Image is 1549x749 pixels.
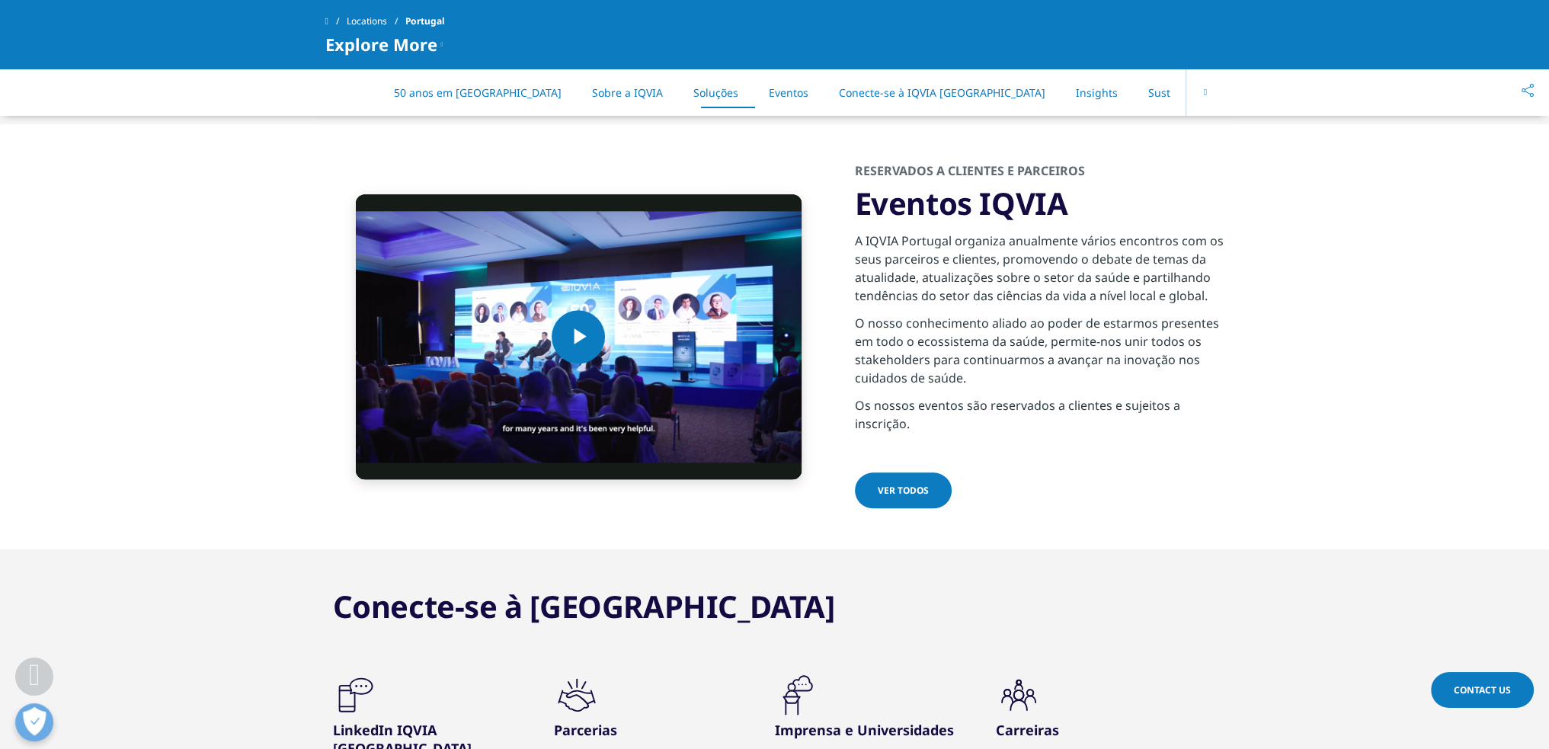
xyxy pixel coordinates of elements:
[592,85,663,100] a: Sobre a IQVIA
[769,85,808,100] a: Eventos
[15,703,53,741] button: Abrir preferências
[1148,85,1307,100] a: Sustentabilidade e Governação
[855,472,952,508] a: VER TODOS
[405,8,445,35] span: Portugal
[1454,683,1511,696] span: Contact Us
[325,35,437,53] span: Explore More
[356,194,802,479] video-js: Video Player
[1431,672,1534,708] a: Contact Us
[333,587,835,626] h3: Conecte-se à [GEOGRAPHIC_DATA]
[855,396,1224,442] p: Os nossos eventos são reservados a clientes e sujeitos a inscrição.
[996,721,1194,739] h3: Carreiras
[1076,85,1118,100] a: Insights
[347,8,405,35] a: Locations
[855,314,1224,396] p: O nosso conhecimento aliado ao poder de estarmos presentes em todo o ecossistema da saúde, permit...
[878,484,929,497] span: VER TODOS
[839,85,1045,100] a: Conecte-se à IQVIA [GEOGRAPHIC_DATA]
[855,232,1224,314] p: A IQVIA Portugal organiza anualmente vários encontros com os seus parceiros e clientes, promovend...
[552,310,605,363] button: Play Video
[855,162,1224,184] h2: Reservados a clientes e parceiros
[855,184,1224,222] h3: Eventos IQVIA
[554,721,752,739] h3: Parcerias
[775,721,973,739] h3: Imprensa e Universidades
[693,85,738,100] a: Soluções
[394,85,562,100] a: 50 anos em [GEOGRAPHIC_DATA]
